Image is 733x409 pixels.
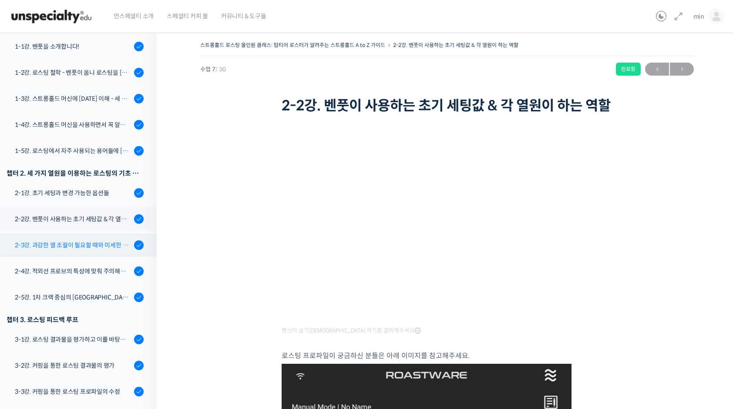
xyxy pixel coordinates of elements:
[15,335,131,344] div: 3-1강. 로스팅 결과물을 평가하고 이를 바탕으로 프로파일을 설계하는 방법
[7,167,144,179] div: 챕터 2. 세 가지 열원을 이용하는 로스팅의 기초 설계
[645,63,669,76] a: ←이전
[112,276,167,297] a: 설정
[282,327,420,334] span: 영상이 끊기[DEMOGRAPHIC_DATA] 여기를 클릭해주세요
[15,94,131,103] div: 1-3강. 스트롱홀드 머신에 [DATE] 이해 - 세 가지 열원이 만들어내는 변화
[200,67,226,72] span: 수업 7
[15,146,131,156] div: 1-5강. 로스팅에서 자주 사용되는 용어들에 [DATE] 이해
[645,63,669,75] span: ←
[3,276,57,297] a: 홈
[670,63,694,75] span: →
[15,387,131,396] div: 3-3강. 커핑을 통한 로스팅 프로파일의 수정
[15,240,131,250] div: 2-3강. 과감한 열 조절이 필요할 때와 미세한 열 조절이 필요할 때
[282,97,612,114] h1: 2-2강. 벤풋이 사용하는 초기 세팅값 & 각 열원이 하는 역할
[15,68,131,77] div: 1-2강. 로스팅 철학 - 벤풋이 옴니 로스팅을 [DATE] 않는 이유
[15,42,131,51] div: 1-1강. 벤풋을 소개합니다!
[693,13,704,20] span: min
[15,188,131,198] div: 2-1강. 초기 세팅과 변경 가능한 옵션들
[134,289,145,296] span: 설정
[282,350,612,362] p: 로스팅 프로파일이 궁금하신 분들은 아래 이미지를 참고해주세요.
[57,276,112,297] a: 대화
[200,42,385,48] a: 스트롱홀드 로스팅 올인원 클래스: 탑티어 로스터가 알려주는 스트롱홀드 A to Z 가이드
[15,361,131,370] div: 3-2강. 커핑을 통한 로스팅 결과물의 평가
[15,214,131,224] div: 2-2강. 벤풋이 사용하는 초기 세팅값 & 각 열원이 하는 역할
[616,63,641,76] div: 완료함
[15,266,131,276] div: 2-4강. 적외선 프로브의 특성에 맞춰 주의해야 할 점들
[15,293,131,302] div: 2-5강. 1차 크랙 중심의 [GEOGRAPHIC_DATA]에 관하여
[215,66,226,73] span: / 30
[393,42,518,48] a: 2-2강. 벤풋이 사용하는 초기 세팅값 & 각 열원이 하는 역할
[7,314,144,326] div: 챕터 3. 로스팅 피드백 루프
[80,289,90,296] span: 대화
[670,63,694,76] a: 다음→
[27,289,33,296] span: 홈
[15,120,131,130] div: 1-4강. 스트롱홀드 머신을 사용하면서 꼭 알고 있어야 할 유의사항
